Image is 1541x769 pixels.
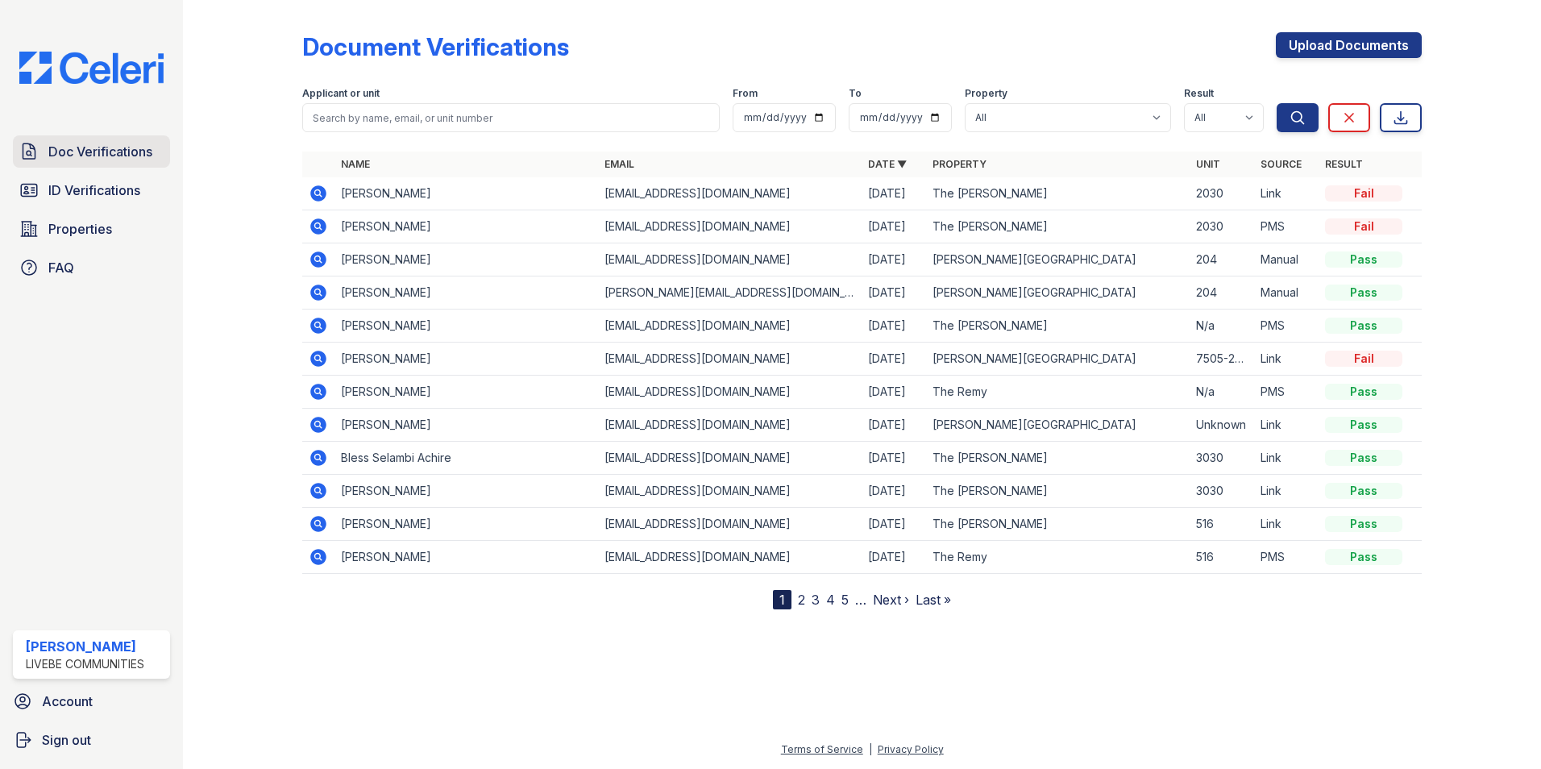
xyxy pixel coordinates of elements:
[598,210,862,243] td: [EMAIL_ADDRESS][DOMAIN_NAME]
[1325,351,1402,367] div: Fail
[334,177,598,210] td: [PERSON_NAME]
[869,743,872,755] div: |
[873,592,909,608] a: Next ›
[13,135,170,168] a: Doc Verifications
[42,692,93,711] span: Account
[334,409,598,442] td: [PERSON_NAME]
[862,276,926,310] td: [DATE]
[926,475,1190,508] td: The [PERSON_NAME]
[926,210,1190,243] td: The [PERSON_NAME]
[1254,243,1319,276] td: Manual
[1254,276,1319,310] td: Manual
[1184,87,1214,100] label: Result
[604,158,634,170] a: Email
[1261,158,1302,170] a: Source
[6,724,177,756] a: Sign out
[1254,475,1319,508] td: Link
[334,276,598,310] td: [PERSON_NAME]
[862,475,926,508] td: [DATE]
[773,590,791,609] div: 1
[862,210,926,243] td: [DATE]
[1325,384,1402,400] div: Pass
[598,442,862,475] td: [EMAIL_ADDRESS][DOMAIN_NAME]
[302,103,720,132] input: Search by name, email, or unit number
[1254,310,1319,343] td: PMS
[1325,185,1402,202] div: Fail
[1325,450,1402,466] div: Pass
[598,376,862,409] td: [EMAIL_ADDRESS][DOMAIN_NAME]
[598,409,862,442] td: [EMAIL_ADDRESS][DOMAIN_NAME]
[48,219,112,239] span: Properties
[926,442,1190,475] td: The [PERSON_NAME]
[334,508,598,541] td: [PERSON_NAME]
[6,685,177,717] a: Account
[868,158,907,170] a: Date ▼
[341,158,370,170] a: Name
[1325,285,1402,301] div: Pass
[334,376,598,409] td: [PERSON_NAME]
[926,541,1190,574] td: The Remy
[855,590,866,609] span: …
[334,475,598,508] td: [PERSON_NAME]
[1190,541,1254,574] td: 516
[1254,177,1319,210] td: Link
[48,181,140,200] span: ID Verifications
[1190,243,1254,276] td: 204
[878,743,944,755] a: Privacy Policy
[13,251,170,284] a: FAQ
[302,87,380,100] label: Applicant or unit
[13,213,170,245] a: Properties
[862,310,926,343] td: [DATE]
[1325,251,1402,268] div: Pass
[48,142,152,161] span: Doc Verifications
[841,592,849,608] a: 5
[1325,483,1402,499] div: Pass
[1325,318,1402,334] div: Pass
[965,87,1007,100] label: Property
[926,177,1190,210] td: The [PERSON_NAME]
[862,508,926,541] td: [DATE]
[1254,343,1319,376] td: Link
[862,409,926,442] td: [DATE]
[334,541,598,574] td: [PERSON_NAME]
[1190,177,1254,210] td: 2030
[781,743,863,755] a: Terms of Service
[598,243,862,276] td: [EMAIL_ADDRESS][DOMAIN_NAME]
[48,258,74,277] span: FAQ
[1325,158,1363,170] a: Result
[6,52,177,84] img: CE_Logo_Blue-a8612792a0a2168367f1c8372b55b34899dd931a85d93a1a3d3e32e68fde9ad4.png
[1196,158,1220,170] a: Unit
[862,343,926,376] td: [DATE]
[334,343,598,376] td: [PERSON_NAME]
[26,637,144,656] div: [PERSON_NAME]
[598,276,862,310] td: [PERSON_NAME][EMAIL_ADDRESS][DOMAIN_NAME]
[932,158,986,170] a: Property
[862,442,926,475] td: [DATE]
[916,592,951,608] a: Last »
[798,592,805,608] a: 2
[26,656,144,672] div: LiveBe Communities
[1254,541,1319,574] td: PMS
[926,376,1190,409] td: The Remy
[302,32,569,61] div: Document Verifications
[334,210,598,243] td: [PERSON_NAME]
[1325,549,1402,565] div: Pass
[598,310,862,343] td: [EMAIL_ADDRESS][DOMAIN_NAME]
[598,508,862,541] td: [EMAIL_ADDRESS][DOMAIN_NAME]
[598,177,862,210] td: [EMAIL_ADDRESS][DOMAIN_NAME]
[1190,310,1254,343] td: N/a
[598,541,862,574] td: [EMAIL_ADDRESS][DOMAIN_NAME]
[1190,409,1254,442] td: Unknown
[1190,210,1254,243] td: 2030
[334,442,598,475] td: Bless Selambi Achire
[1190,508,1254,541] td: 516
[1190,276,1254,310] td: 204
[1190,442,1254,475] td: 3030
[1276,32,1422,58] a: Upload Documents
[1190,376,1254,409] td: N/a
[1254,409,1319,442] td: Link
[1254,508,1319,541] td: Link
[42,730,91,750] span: Sign out
[862,376,926,409] td: [DATE]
